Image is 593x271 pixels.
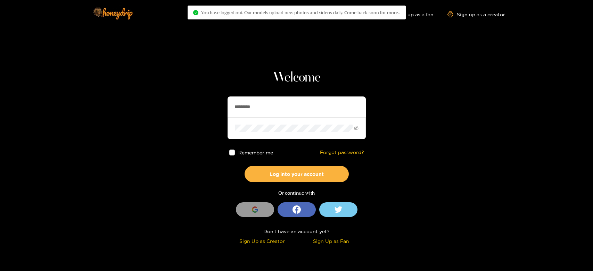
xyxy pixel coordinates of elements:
[238,150,273,155] span: Remember me
[201,10,400,15] span: You have logged out. Our models upload new photos and videos daily. Come back soon for more..
[228,189,366,197] div: Or continue with
[228,69,366,86] h1: Welcome
[229,237,295,245] div: Sign Up as Creator
[228,227,366,235] div: Don't have an account yet?
[298,237,364,245] div: Sign Up as Fan
[193,10,198,15] span: check-circle
[245,166,349,182] button: Log into your account
[447,11,505,17] a: Sign up as a creator
[386,11,434,17] a: Sign up as a fan
[354,126,359,130] span: eye-invisible
[320,150,364,155] a: Forgot password?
